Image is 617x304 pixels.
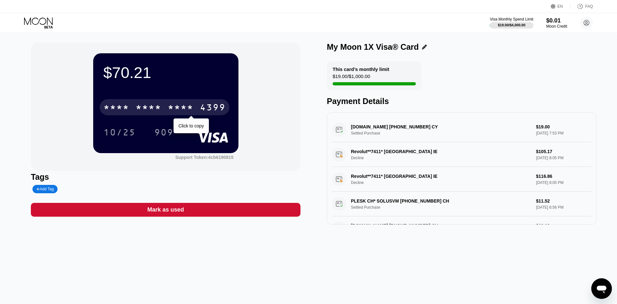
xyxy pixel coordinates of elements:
div: 10/25 [103,128,136,138]
div: Add Tag [32,185,58,193]
div: $19.00 / $4,000.00 [498,23,525,27]
div: FAQ [585,4,593,9]
div: Visa Monthly Spend Limit [490,17,533,22]
div: Mark as used [147,206,184,213]
div: $19.00 / $1,000.00 [333,74,370,82]
div: Support Token:4cb6190815 [175,155,233,160]
div: FAQ [570,3,593,10]
div: $0.01 [546,17,567,24]
div: Moon Credit [546,24,567,29]
div: This card’s monthly limit [333,66,389,72]
div: 909 [149,124,178,140]
div: My Moon 1X Visa® Card [327,42,419,52]
iframe: Button to launch messaging window [591,278,612,299]
div: Mark as used [31,203,300,217]
div: 909 [154,128,174,138]
div: Tags [31,172,300,182]
div: 4399 [200,103,226,113]
div: $70.21 [103,64,228,82]
div: Add Tag [36,187,54,191]
div: Visa Monthly Spend Limit$19.00/$4,000.00 [490,17,533,29]
div: Support Token: 4cb6190815 [175,155,233,160]
div: Click to copy [178,123,204,128]
div: $0.01Moon Credit [546,17,567,29]
div: EN [558,4,563,9]
div: Payment Details [327,97,596,106]
div: 10/25 [99,124,140,140]
div: EN [551,3,570,10]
